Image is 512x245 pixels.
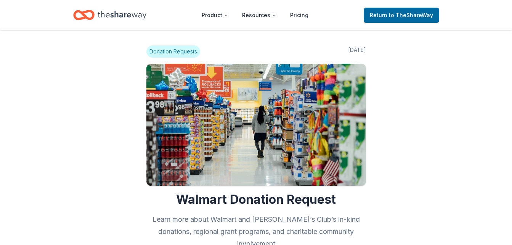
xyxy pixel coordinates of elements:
a: Pricing [284,8,315,23]
nav: Main [196,6,315,24]
span: Donation Requests [146,45,200,58]
a: Home [73,6,146,24]
span: to TheShareWay [389,12,433,18]
button: Product [196,8,234,23]
a: Returnto TheShareWay [364,8,439,23]
span: [DATE] [348,45,366,58]
button: Resources [236,8,282,23]
h1: Walmart Donation Request [146,192,366,207]
img: Image for Walmart Donation Request [146,64,366,186]
span: Return [370,11,433,20]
